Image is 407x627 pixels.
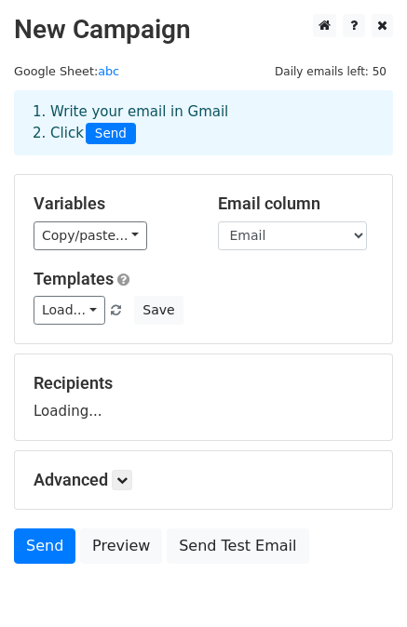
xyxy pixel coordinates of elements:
a: Send [14,528,75,564]
a: abc [98,64,119,78]
a: Templates [34,269,114,288]
a: Load... [34,296,105,325]
h5: Email column [218,193,374,214]
h2: New Campaign [14,14,393,46]
h5: Variables [34,193,190,214]
span: Daily emails left: 50 [268,61,393,82]
button: Save [134,296,183,325]
span: Send [86,123,136,145]
div: Loading... [34,373,373,421]
a: Preview [80,528,162,564]
small: Google Sheet: [14,64,119,78]
h5: Advanced [34,470,373,490]
a: Copy/paste... [34,221,147,250]
h5: Recipients [34,373,373,394]
div: 1. Write your email in Gmail 2. Click [19,101,388,144]
a: Daily emails left: 50 [268,64,393,78]
a: Send Test Email [167,528,308,564]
